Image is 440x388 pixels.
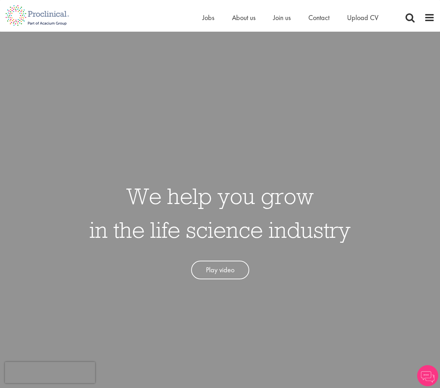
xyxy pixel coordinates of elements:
[273,13,291,22] a: Join us
[417,365,438,386] img: Chatbot
[347,13,378,22] a: Upload CV
[232,13,256,22] a: About us
[202,13,214,22] a: Jobs
[308,13,329,22] a: Contact
[89,179,351,247] h1: We help you grow in the life science industry
[191,261,249,279] a: Play video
